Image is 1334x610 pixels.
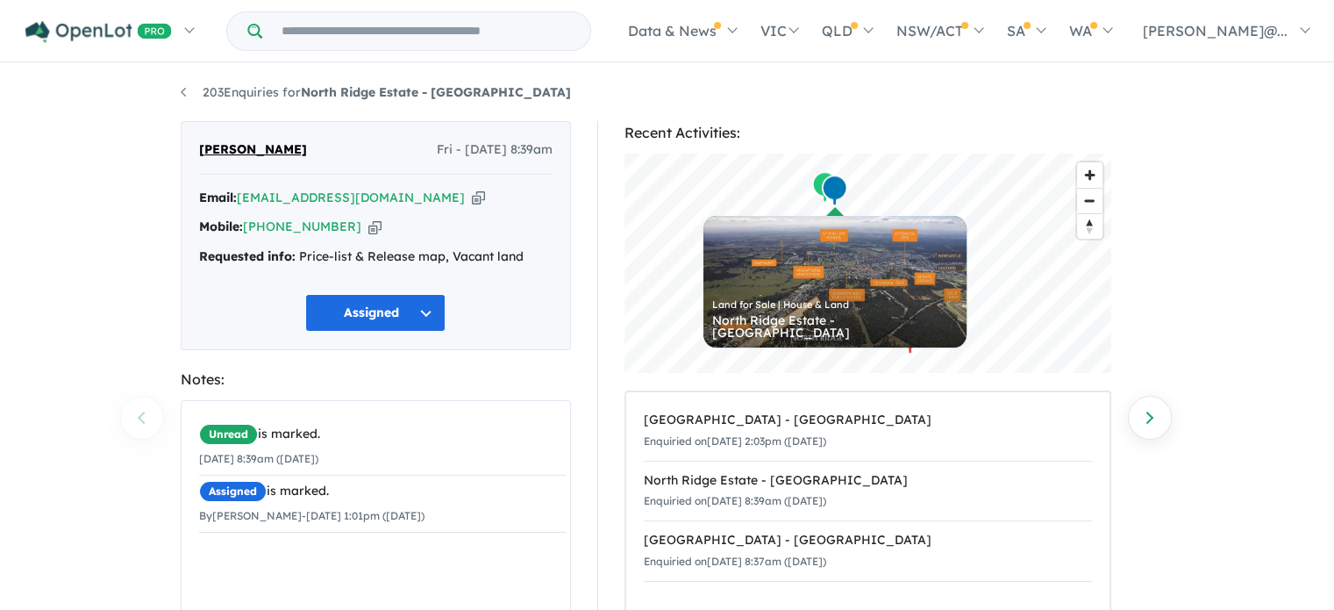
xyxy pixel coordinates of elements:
[821,175,847,207] div: Map marker
[472,189,485,207] button: Copy
[703,216,967,348] a: Land for Sale | House & Land North Ridge Estate - [GEOGRAPHIC_DATA]
[266,12,587,50] input: Try estate name, suburb, builder or developer
[1077,213,1102,239] button: Reset bearing to north
[243,219,361,234] a: [PHONE_NUMBER]
[1077,189,1102,213] span: Zoom out
[237,190,465,205] a: [EMAIL_ADDRESS][DOMAIN_NAME]
[199,190,237,205] strong: Email:
[644,530,1092,551] div: [GEOGRAPHIC_DATA] - [GEOGRAPHIC_DATA]
[199,452,318,465] small: [DATE] 8:39am ([DATE])
[644,520,1092,582] a: [GEOGRAPHIC_DATA] - [GEOGRAPHIC_DATA]Enquiried on[DATE] 8:37am ([DATE])
[305,294,446,332] button: Assigned
[644,410,1092,431] div: [GEOGRAPHIC_DATA] - [GEOGRAPHIC_DATA]
[644,434,826,448] small: Enquiried on [DATE] 2:03pm ([DATE])
[199,140,307,161] span: [PERSON_NAME]
[1077,188,1102,213] button: Zoom out
[199,481,267,502] span: Assigned
[199,509,424,522] small: By [PERSON_NAME] - [DATE] 1:01pm ([DATE])
[624,121,1111,145] div: Recent Activities:
[199,424,258,445] span: Unread
[181,83,1154,104] nav: breadcrumb
[199,481,566,502] div: is marked.
[437,140,553,161] span: Fri - [DATE] 8:39am
[199,424,566,445] div: is marked.
[624,154,1111,373] canvas: Map
[181,368,571,391] div: Notes:
[644,401,1092,462] a: [GEOGRAPHIC_DATA] - [GEOGRAPHIC_DATA]Enquiried on[DATE] 2:03pm ([DATE])
[1077,214,1102,239] span: Reset bearing to north
[301,84,571,100] strong: North Ridge Estate - [GEOGRAPHIC_DATA]
[644,470,1092,492] div: North Ridge Estate - [GEOGRAPHIC_DATA]
[181,84,571,100] a: 203Enquiries forNorth Ridge Estate - [GEOGRAPHIC_DATA]
[199,247,553,268] div: Price-list & Release map, Vacant land
[199,219,243,234] strong: Mobile:
[25,21,172,43] img: Openlot PRO Logo White
[368,218,382,236] button: Copy
[712,314,958,339] div: North Ridge Estate - [GEOGRAPHIC_DATA]
[644,461,1092,522] a: North Ridge Estate - [GEOGRAPHIC_DATA]Enquiried on[DATE] 8:39am ([DATE])
[644,555,826,568] small: Enquiried on [DATE] 8:37am ([DATE])
[712,300,958,310] div: Land for Sale | House & Land
[811,171,838,204] div: Map marker
[199,248,296,264] strong: Requested info:
[644,494,826,507] small: Enquiried on [DATE] 8:39am ([DATE])
[1077,162,1102,188] button: Zoom in
[1143,22,1288,39] span: [PERSON_NAME]@...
